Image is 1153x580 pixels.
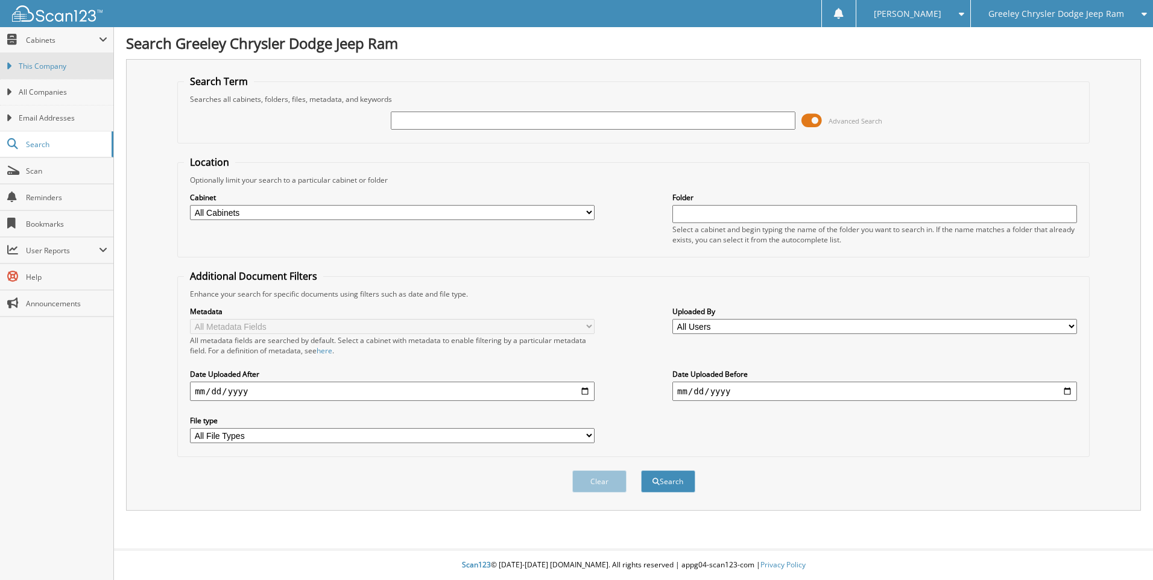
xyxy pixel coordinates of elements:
[12,5,103,22] img: scan123-logo-white.svg
[184,270,323,283] legend: Additional Document Filters
[874,10,941,17] span: [PERSON_NAME]
[672,224,1077,245] div: Select a cabinet and begin typing the name of the folder you want to search in. If the name match...
[26,139,106,150] span: Search
[317,345,332,356] a: here
[26,272,107,282] span: Help
[19,113,107,124] span: Email Addresses
[190,369,595,379] label: Date Uploaded After
[760,560,806,570] a: Privacy Policy
[26,298,107,309] span: Announcements
[572,470,627,493] button: Clear
[190,306,595,317] label: Metadata
[26,192,107,203] span: Reminders
[19,61,107,72] span: This Company
[184,94,1083,104] div: Searches all cabinets, folders, files, metadata, and keywords
[672,306,1077,317] label: Uploaded By
[184,175,1083,185] div: Optionally limit your search to a particular cabinet or folder
[190,415,595,426] label: File type
[672,192,1077,203] label: Folder
[184,289,1083,299] div: Enhance your search for specific documents using filters such as date and file type.
[114,550,1153,580] div: © [DATE]-[DATE] [DOMAIN_NAME]. All rights reserved | appg04-scan123-com |
[126,33,1141,53] h1: Search Greeley Chrysler Dodge Jeep Ram
[26,219,107,229] span: Bookmarks
[672,382,1077,401] input: end
[184,75,254,88] legend: Search Term
[988,10,1124,17] span: Greeley Chrysler Dodge Jeep Ram
[190,382,595,401] input: start
[462,560,491,570] span: Scan123
[26,35,99,45] span: Cabinets
[672,369,1077,379] label: Date Uploaded Before
[1093,522,1153,580] iframe: Chat Widget
[26,166,107,176] span: Scan
[26,245,99,256] span: User Reports
[184,156,235,169] legend: Location
[19,87,107,98] span: All Companies
[641,470,695,493] button: Search
[829,116,882,125] span: Advanced Search
[190,192,595,203] label: Cabinet
[190,335,595,356] div: All metadata fields are searched by default. Select a cabinet with metadata to enable filtering b...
